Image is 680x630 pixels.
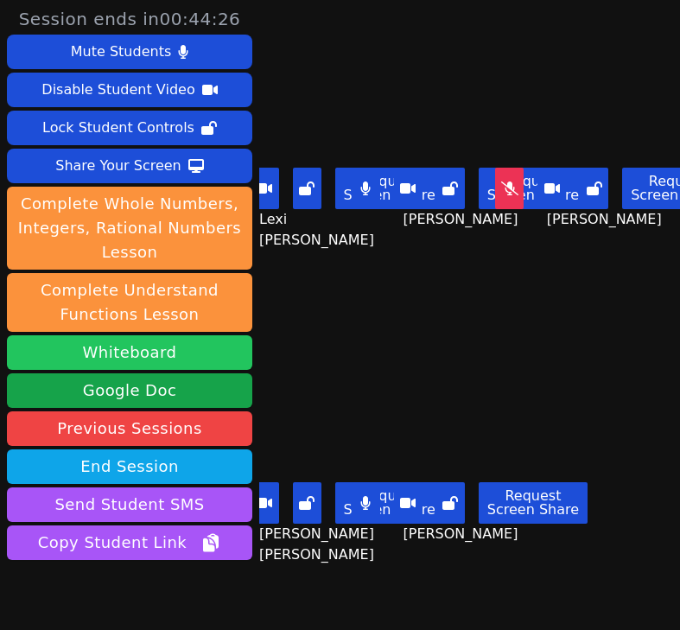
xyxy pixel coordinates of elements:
span: [PERSON_NAME] [PERSON_NAME] [259,524,378,565]
button: Mute Students [7,35,252,69]
span: [PERSON_NAME] [547,209,666,230]
button: Disable Student Video [7,73,252,107]
time: 00:44:26 [160,9,241,29]
button: Request Screen Share [479,168,588,209]
button: Complete Whole Numbers, Integers, Rational Numbers Lesson [7,187,252,270]
button: Request Screen Share [479,482,588,524]
div: Lock Student Controls [42,114,194,142]
a: Google Doc [7,373,252,408]
span: [PERSON_NAME] [403,524,522,544]
span: Copy Student Link [38,531,221,555]
span: Lexi [PERSON_NAME] [259,209,378,251]
button: End Session [7,449,252,484]
button: Whiteboard [7,335,252,370]
button: Request Screen Share [335,168,444,209]
button: Lock Student Controls [7,111,252,145]
span: [PERSON_NAME] [403,209,522,230]
button: Send Student SMS [7,487,252,522]
div: Share Your Screen [55,152,181,180]
button: Complete Understand Functions Lesson [7,273,252,332]
button: Request Screen Share [335,482,444,524]
a: Previous Sessions [7,411,252,446]
button: Copy Student Link [7,525,252,560]
div: Mute Students [71,38,171,66]
div: Disable Student Video [41,76,194,104]
span: Session ends in [19,7,241,31]
button: Share Your Screen [7,149,252,183]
